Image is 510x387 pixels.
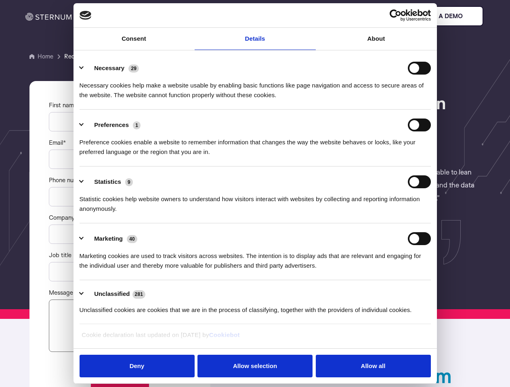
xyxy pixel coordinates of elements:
span: 9 [125,178,133,186]
span: 1 [133,121,141,129]
label: Statistics [94,179,121,185]
a: Cookiebot [209,331,240,338]
button: Unclassified (281) [80,289,151,299]
div: Preference cookies enable a website to remember information that changes the way the website beha... [80,131,431,157]
div: Marketing cookies are used to track visitors across websites. The intention is to display ads tha... [80,245,431,270]
div: Cookie declaration last updated on [DATE] by [76,330,434,346]
a: Resources [194,2,235,31]
img: logo [80,11,92,20]
span: Job title [49,251,71,259]
div: Necessary cookies help make a website usable by enabling basic functions like page navigation and... [80,75,431,100]
span: 40 [127,235,137,243]
span: Phone number [49,176,87,184]
div: Unclassified cookies are cookies that we are in the process of classifying, together with the pro... [80,299,431,315]
a: Company [248,2,287,31]
a: Details [195,28,316,50]
a: Book a demo [408,6,483,26]
a: Usercentrics Cookiebot - opens in a new window [360,9,431,21]
button: Necessary (29) [80,62,144,75]
button: Allow all [316,355,431,378]
span: Message [49,289,73,296]
span: 29 [128,64,139,73]
div: Statistic cookies help website owners to understand how visitors interact with websites by collec... [80,188,431,214]
a: About [316,28,437,50]
img: sternum iot [466,13,472,19]
label: Necessary [94,65,124,71]
button: Statistics (9) [80,175,138,188]
a: Consent [73,28,195,50]
a: Home [38,52,53,60]
span: Request Demo [64,52,104,61]
span: Company name [49,214,90,221]
button: Deny [80,355,195,378]
button: Marketing (40) [80,232,143,245]
span: First name [49,101,77,109]
a: Products [94,2,131,31]
button: Preferences (1) [80,119,146,131]
label: Marketing [94,235,123,241]
a: Solutions [144,2,181,31]
span: 281 [132,290,146,298]
span: Email [49,139,63,146]
button: Allow selection [197,355,313,378]
label: Preferences [94,122,129,128]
